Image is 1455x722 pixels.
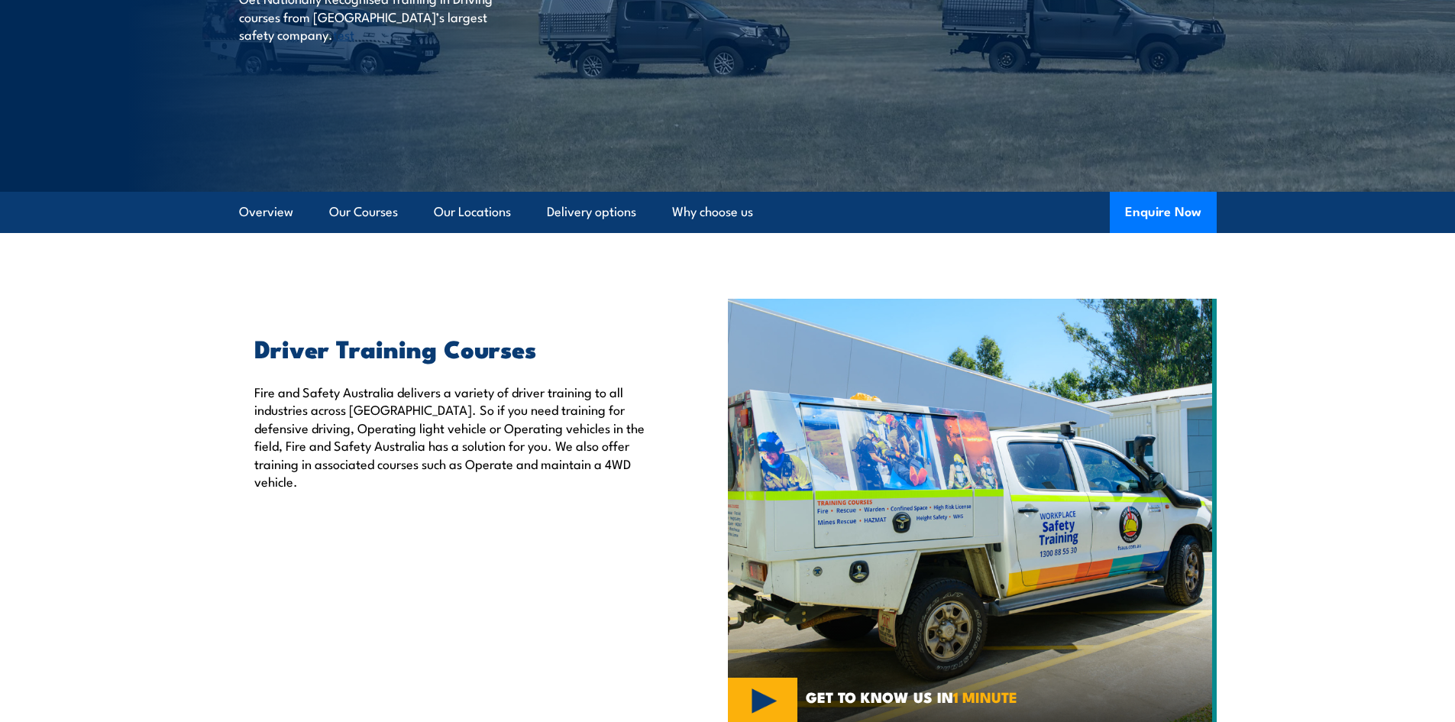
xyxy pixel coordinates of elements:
[434,192,511,232] a: Our Locations
[329,192,398,232] a: Our Courses
[254,337,658,358] h2: Driver Training Courses
[672,192,753,232] a: Why choose us
[254,383,658,490] p: Fire and Safety Australia delivers a variety of driver training to all industries across [GEOGRAP...
[1110,192,1217,233] button: Enquire Now
[333,24,354,43] a: test
[239,192,293,232] a: Overview
[806,690,1017,704] span: GET TO KNOW US IN
[953,685,1017,707] strong: 1 MINUTE
[547,192,636,232] a: Delivery options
